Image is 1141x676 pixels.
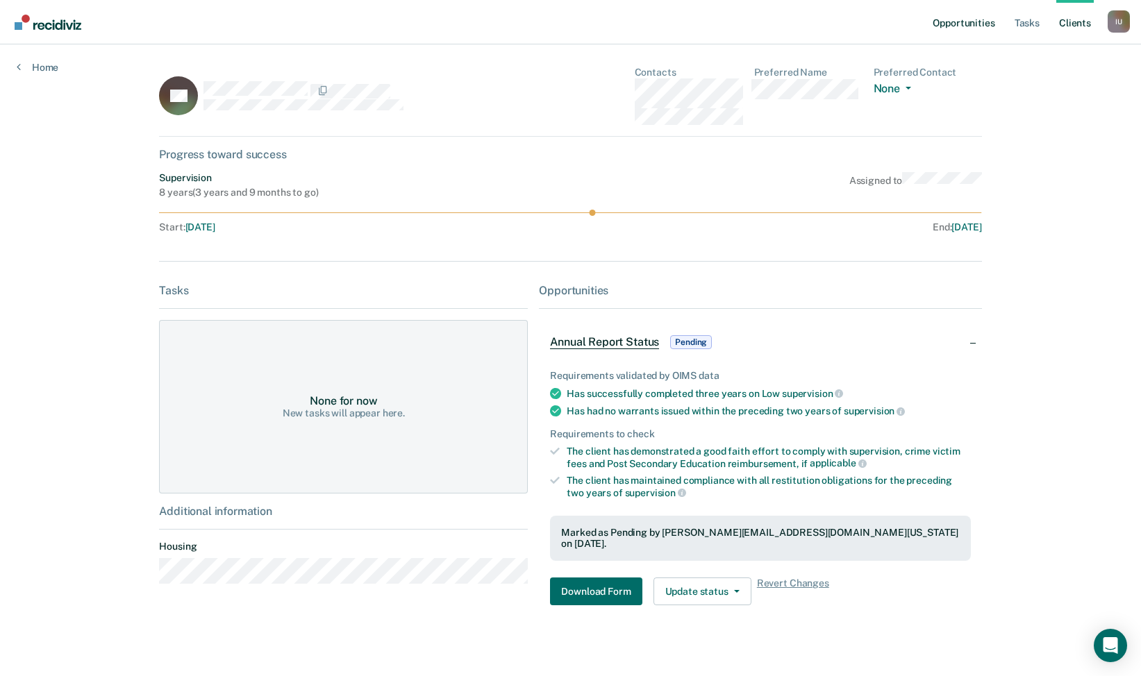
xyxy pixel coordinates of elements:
[550,335,659,349] span: Annual Report Status
[757,577,829,605] span: Revert Changes
[159,187,318,198] div: 8 years ( 3 years and 9 months to go )
[310,394,377,407] div: None for now
[653,577,751,605] button: Update status
[567,446,970,469] div: The client has demonstrated a good faith effort to comply with supervision, crime victim fees and...
[539,320,981,364] div: Annual Report StatusPending
[550,370,970,382] div: Requirements validated by OIMS data
[810,457,866,468] span: applicable
[15,15,81,30] img: Recidiviz
[550,428,970,440] div: Requirements to check
[754,67,863,78] dt: Preferred Name
[670,335,712,349] span: Pending
[782,388,843,399] span: supervision
[951,221,981,233] span: [DATE]
[567,405,970,417] div: Has had no warrants issued within the preceding two years of
[159,284,528,297] div: Tasks
[567,475,970,498] div: The client has maintained compliance with all restitution obligations for the preceding two years of
[159,221,571,233] div: Start :
[17,61,58,74] a: Home
[874,67,982,78] dt: Preferred Contact
[561,527,959,550] div: Marked as Pending by [PERSON_NAME][EMAIL_ADDRESS][DOMAIN_NAME][US_STATE] on [DATE].
[159,172,318,184] div: Supervision
[1108,10,1130,33] div: I U
[844,405,905,416] span: supervision
[159,148,981,161] div: Progress toward success
[159,541,528,552] dt: Housing
[539,284,981,297] div: Opportunities
[550,577,642,605] button: Download Form
[1094,629,1127,662] div: Open Intercom Messenger
[550,577,647,605] a: Navigate to form link
[1108,10,1130,33] button: Profile dropdown button
[576,221,981,233] div: End :
[567,387,970,400] div: Has successfully completed three years on Low
[849,172,982,198] div: Assigned to
[635,67,743,78] dt: Contacts
[625,487,686,498] span: supervision
[159,505,528,518] div: Additional information
[185,221,215,233] span: [DATE]
[874,82,917,98] button: None
[283,407,405,419] div: New tasks will appear here.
